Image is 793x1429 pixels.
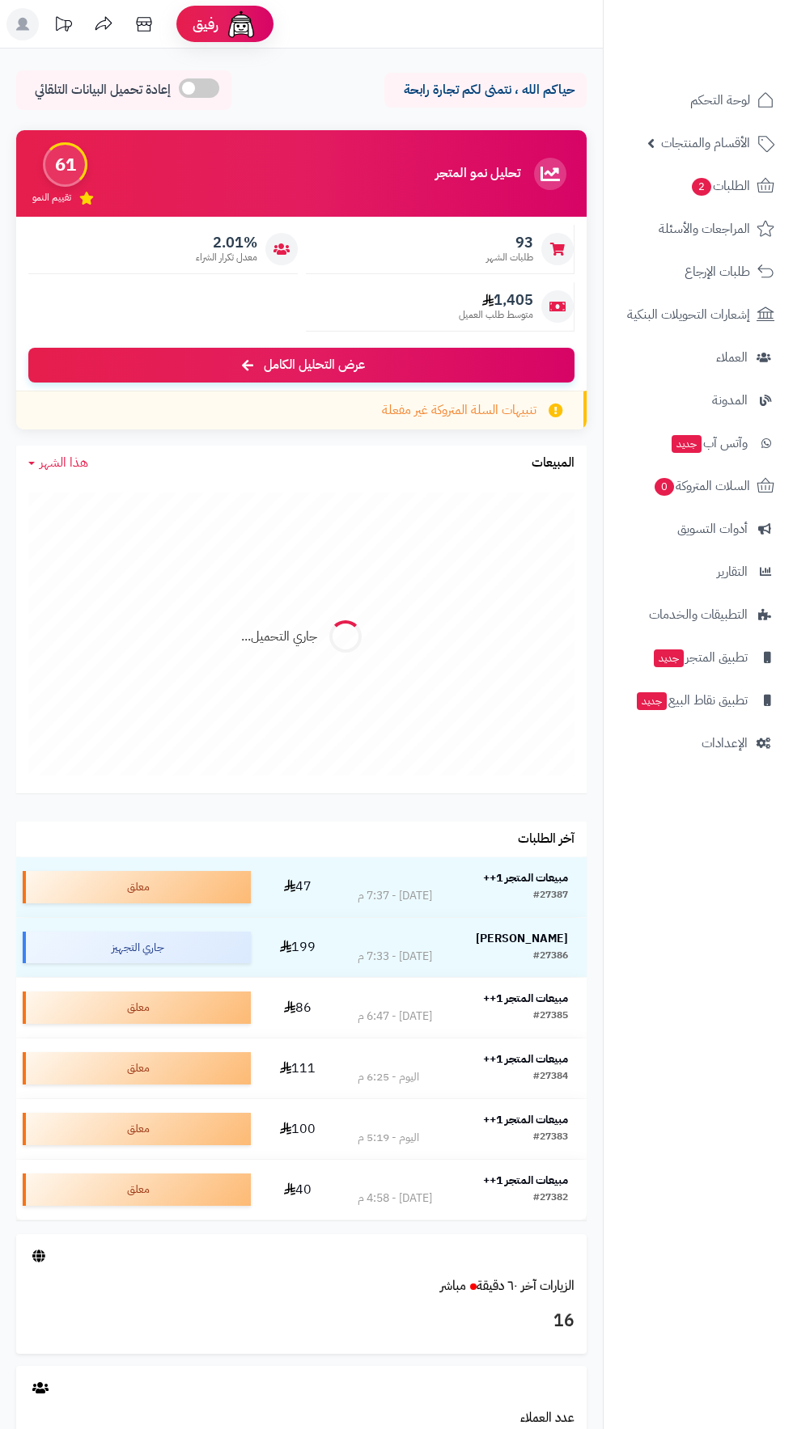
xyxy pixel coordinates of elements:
div: #27383 [533,1130,568,1146]
span: إعادة تحميل البيانات التلقائي [35,81,171,99]
strong: مبيعات المتجر 1++ [483,1051,568,1068]
span: رفيق [193,15,218,34]
span: متوسط طلب العميل [459,308,533,322]
div: #27385 [533,1008,568,1025]
span: طلبات الشهر [486,251,533,264]
div: معلق [23,1173,251,1206]
img: ai-face.png [225,8,257,40]
td: 100 [257,1099,339,1159]
span: طلبات الإرجاع [685,260,750,283]
div: [DATE] - 7:37 م [358,888,432,904]
span: المدونة [712,389,748,412]
div: معلق [23,1113,251,1145]
h3: المبيعات [532,456,575,471]
a: السلات المتروكة0 [613,467,783,505]
div: [DATE] - 6:47 م [358,1008,432,1025]
a: الزيارات آخر ٦٠ دقيقةمباشر [440,1276,575,1296]
strong: مبيعات المتجر 1++ [483,1172,568,1189]
td: 111 [257,1038,339,1098]
a: تحديثات المنصة [43,8,83,44]
span: السلات المتروكة [653,475,750,497]
h3: 16 [28,1308,575,1335]
a: العملاء [613,338,783,377]
span: جديد [654,649,684,667]
span: التطبيقات والخدمات [649,603,748,626]
span: لوحة التحكم [690,89,750,112]
div: #27384 [533,1069,568,1085]
h3: تحليل نمو المتجر [435,167,520,181]
small: مباشر [440,1276,466,1296]
span: جديد [672,435,702,453]
div: #27382 [533,1190,568,1207]
div: [DATE] - 4:58 م [358,1190,432,1207]
a: المدونة [613,381,783,420]
a: الطلبات2 [613,167,783,205]
div: جاري التجهيز [23,932,251,964]
span: 0 [655,478,674,496]
td: 199 [257,918,339,978]
span: الأقسام والمنتجات [661,132,750,154]
span: الإعدادات [702,732,748,755]
a: لوحة التحكم [613,81,783,120]
div: معلق [23,871,251,903]
div: معلق [23,1052,251,1084]
td: 86 [257,978,339,1038]
span: هذا الشهر [40,453,88,472]
strong: [PERSON_NAME] [476,930,568,947]
span: وآتس آب [670,432,748,454]
a: الإعدادات [613,724,783,763]
span: 2.01% [196,234,257,252]
a: أدوات التسويق [613,509,783,548]
div: اليوم - 5:19 م [358,1130,419,1146]
span: المراجعات والأسئلة [659,218,750,240]
a: إشعارات التحويلات البنكية [613,295,783,334]
span: العملاء [716,346,748,369]
span: معدل تكرار الشراء [196,251,257,264]
div: اليوم - 6:25 م [358,1069,419,1085]
a: عدد العملاء [520,1408,575,1427]
span: عرض التحليل الكامل [264,356,365,374]
a: التقارير [613,552,783,591]
span: 93 [486,234,533,252]
td: 47 [257,857,339,917]
span: تقييم النمو [32,191,71,205]
span: جديد [637,692,667,710]
a: المراجعات والأسئلة [613,209,783,248]
strong: مبيعات المتجر 1++ [483,869,568,886]
span: 1,405 [459,291,533,309]
strong: مبيعات المتجر 1++ [483,990,568,1007]
p: حياكم الله ، نتمنى لكم تجارة رابحة [396,81,575,99]
td: 40 [257,1160,339,1220]
span: تطبيق المتجر [652,646,748,669]
div: #27386 [533,949,568,965]
span: تطبيق نقاط البيع [635,689,748,712]
span: الطلبات [690,175,750,197]
span: التقارير [717,560,748,583]
strong: مبيعات المتجر 1++ [483,1111,568,1128]
span: إشعارات التحويلات البنكية [627,303,750,326]
div: جاري التحميل... [241,628,317,646]
span: 2 [692,178,711,196]
div: معلق [23,991,251,1024]
div: [DATE] - 7:33 م [358,949,432,965]
span: أدوات التسويق [677,518,748,540]
h3: آخر الطلبات [518,832,575,847]
span: تنبيهات السلة المتروكة غير مفعلة [382,401,536,420]
a: تطبيق المتجرجديد [613,638,783,677]
img: logo-2.png [683,40,778,74]
a: تطبيق نقاط البيعجديد [613,681,783,720]
a: هذا الشهر [28,454,88,472]
div: #27387 [533,888,568,904]
a: وآتس آبجديد [613,424,783,463]
a: طلبات الإرجاع [613,252,783,291]
a: عرض التحليل الكامل [28,348,575,383]
a: التطبيقات والخدمات [613,595,783,634]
